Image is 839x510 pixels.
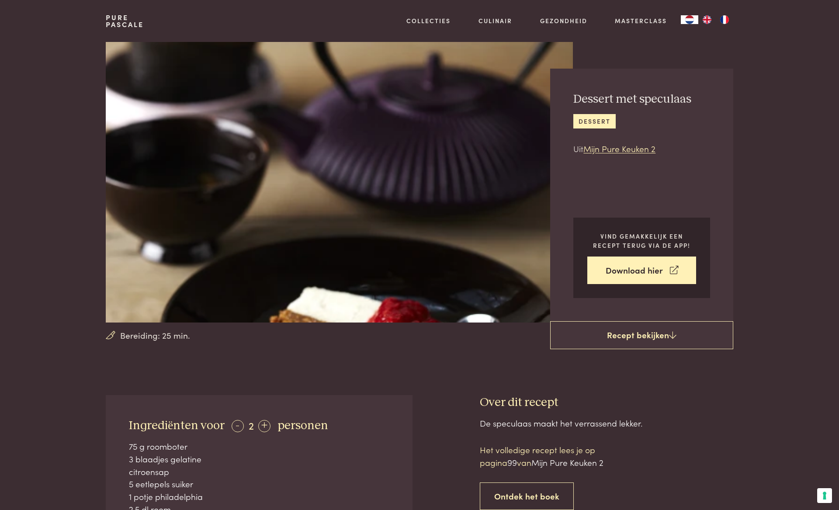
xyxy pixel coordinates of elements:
[587,232,696,250] p: Vind gemakkelijk een recept terug via de app!
[573,142,691,155] p: Uit
[716,15,733,24] a: FR
[698,15,733,24] ul: Language list
[531,456,603,468] span: Mijn Pure Keuken 2
[573,114,615,128] a: dessert
[681,15,698,24] div: Language
[129,465,389,478] div: citroensap
[817,488,832,503] button: Uw voorkeuren voor toestemming voor trackingtechnologieën
[120,329,190,342] span: Bereiding: 25 min.
[550,321,733,349] a: Recept bekijken
[681,15,733,24] aside: Language selected: Nederlands
[583,142,655,154] a: Mijn Pure Keuken 2
[615,16,667,25] a: Masterclass
[106,14,144,28] a: PurePascale
[573,92,691,107] h2: Dessert met speculaas
[129,490,389,503] div: 1 potje philadelphia
[480,482,574,510] a: Ontdek het boek
[406,16,451,25] a: Collecties
[480,395,733,410] h3: Over dit recept
[129,420,225,432] span: Ingrediënten voor
[129,453,389,465] div: 3 blaadjes gelatine
[507,456,517,468] span: 99
[249,418,254,432] span: 2
[698,15,716,24] a: EN
[587,257,696,284] a: Download hier
[480,417,733,430] div: De speculaas maakt het verrassend lekker.
[129,440,389,453] div: 75 g roomboter
[480,444,628,468] p: Het volledige recept lees je op pagina van
[478,16,512,25] a: Culinair
[258,420,270,432] div: +
[106,42,573,323] img: Dessert met speculaas
[277,420,328,432] span: personen
[540,16,587,25] a: Gezondheid
[681,15,698,24] a: NL
[129,478,389,490] div: 5 eetlepels suiker
[232,420,244,432] div: -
